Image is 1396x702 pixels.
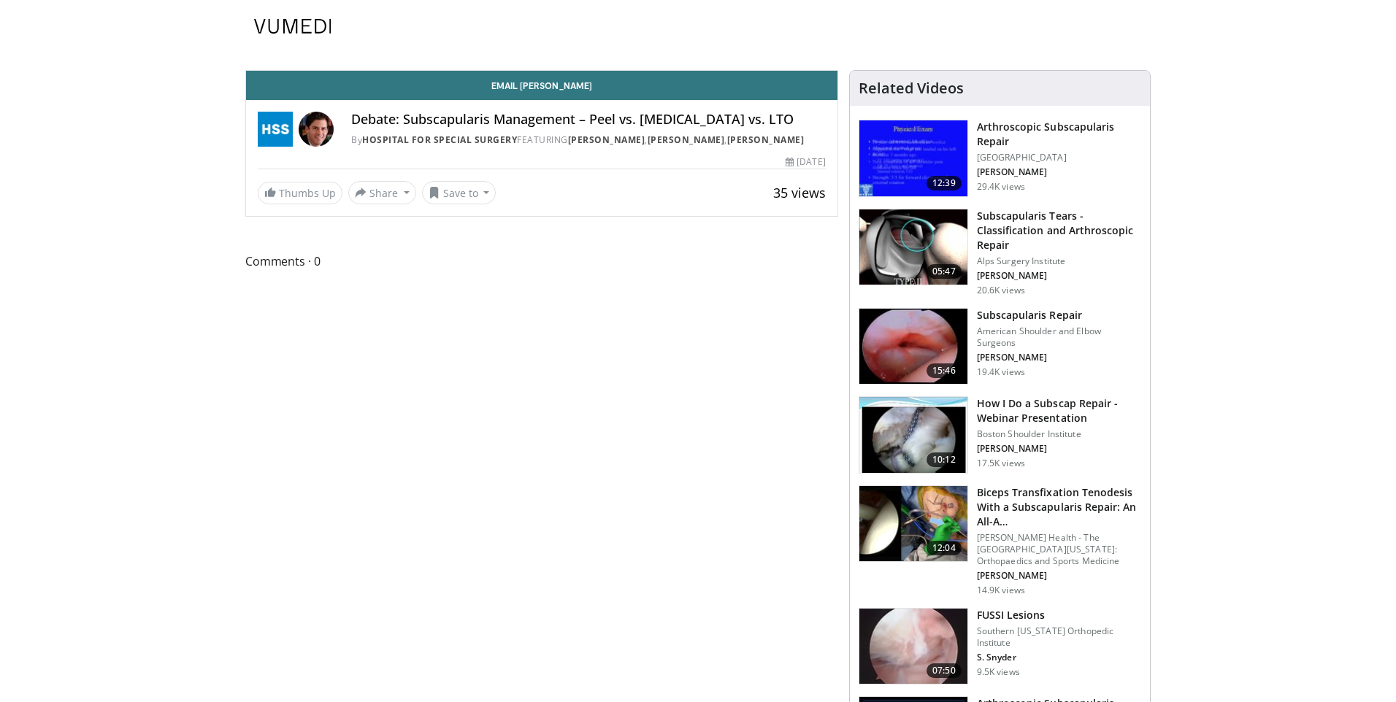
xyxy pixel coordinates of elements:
[258,112,293,147] img: Hospital for Special Surgery
[786,155,825,169] div: [DATE]
[927,176,962,190] span: 12:39
[245,252,838,271] span: Comments 0
[927,264,962,279] span: 05:47
[859,609,967,684] img: snyder_fussio_3.png.150x105_q85_crop-smart_upscale.jpg
[977,585,1025,596] p: 14.9K views
[977,120,1141,149] h3: Arthroscopic Subscapularis Repair
[351,134,826,147] div: By FEATURING , ,
[859,209,1141,296] a: 05:47 Subscapularis Tears - Classification and Arthroscopic Repair Alps Surgery Institute [PERSON...
[568,134,645,146] a: [PERSON_NAME]
[648,134,725,146] a: [PERSON_NAME]
[348,181,416,204] button: Share
[859,80,964,97] h4: Related Videos
[859,120,967,196] img: 38496_0000_3.png.150x105_q85_crop-smart_upscale.jpg
[859,608,1141,685] a: 07:50 FUSSI Lesions Southern [US_STATE] Orthopedic Institute S. Snyder 9.5K views
[927,541,962,555] span: 12:04
[977,443,1141,455] p: Laurence Higgins
[859,308,1141,385] a: 15:46 Subscapularis Repair American Shoulder and Elbow Surgeons [PERSON_NAME] 19.4K views
[859,120,1141,197] a: 12:39 Arthroscopic Subscapularis Repair [GEOGRAPHIC_DATA] [PERSON_NAME] 29.4K views
[859,486,967,562] img: 46648d68-e03f-4bae-a53a-d0b161c86e44.150x105_q85_crop-smart_upscale.jpg
[977,325,1141,349] p: American Shoulder and Elbow Surgeons
[977,166,1141,178] p: Evan Flatow
[362,134,517,146] a: Hospital for Special Surgery
[977,608,1141,622] h3: FUSSI Lesions
[258,182,342,204] a: Thumbs Up
[977,458,1025,469] p: 17.5K views
[859,309,967,385] img: laf_3.png.150x105_q85_crop-smart_upscale.jpg
[859,397,967,473] img: Higgins_subscap_webinar_3.png.150x105_q85_crop-smart_upscale.jpg
[977,152,1141,163] p: [GEOGRAPHIC_DATA]
[977,285,1025,296] p: 20.6K views
[927,663,962,678] span: 07:50
[773,184,826,201] span: 35 views
[977,428,1141,440] p: Boston Shoulder Institute
[727,134,805,146] a: [PERSON_NAME]
[977,570,1141,582] p: Nathan Skelley
[859,209,967,285] img: 545555_3.png.150x105_q85_crop-smart_upscale.jpg
[977,666,1020,678] p: 9.5K views
[977,352,1141,363] p: Laurent Lafosse
[977,308,1141,323] h3: Subscapularis Repair
[859,485,1141,596] a: 12:04 Biceps Transfixation Tenodesis With a Subscapularis Repair: An All-A… [PERSON_NAME] Health ...
[977,209,1141,252] h3: Subscapularis Tears - Classification and Arthroscopic Repair
[351,112,826,128] h4: Debate: Subscapularis Management – Peel vs. [MEDICAL_DATA] vs. LTO
[977,485,1141,529] h3: Biceps Transfixation Tenodesis With a Subscapularis Repair: An All-Arthroscopic Technique for Eff...
[977,652,1141,663] p: Stephen Snyder
[254,19,331,34] img: VuMedi Logo
[977,181,1025,193] p: 29.4K views
[977,396,1141,425] h3: How I Do a Subscap Repair - Webinar Presentation
[977,532,1141,567] p: [PERSON_NAME] Health - The [GEOGRAPHIC_DATA][US_STATE]: Orthopaedics and Sports Medicine
[422,181,496,204] button: Save to
[246,71,837,100] a: Email [PERSON_NAME]
[977,255,1141,267] p: Alps Surgery Institute
[859,396,1141,474] a: 10:12 How I Do a Subscap Repair - Webinar Presentation Boston Shoulder Institute [PERSON_NAME] 17...
[299,112,334,147] img: Avatar
[927,452,962,467] span: 10:12
[977,625,1141,649] p: Southern [US_STATE] Orthopedic Institute
[977,270,1141,282] p: Laurent Lafosse
[977,366,1025,378] p: 19.4K views
[927,363,962,378] span: 15:46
